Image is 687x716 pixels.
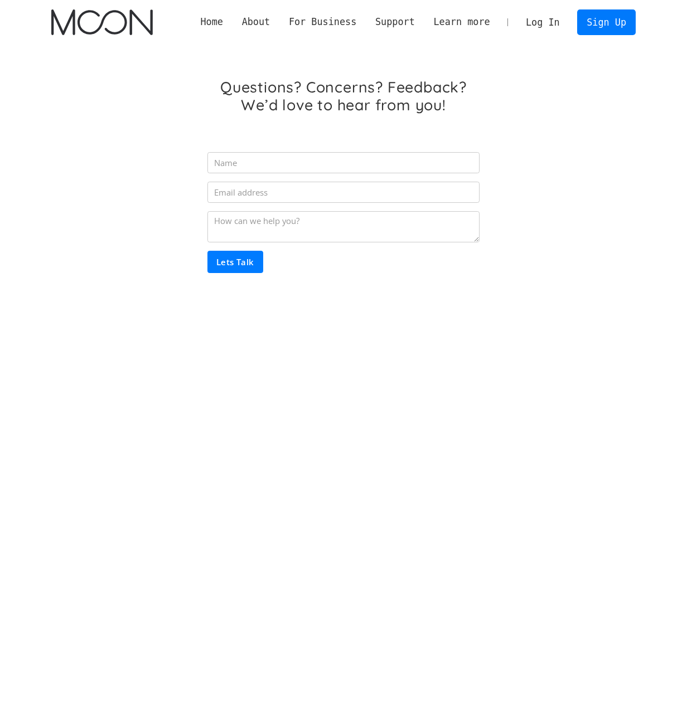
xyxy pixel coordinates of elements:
[242,15,270,29] div: About
[433,15,490,29] div: Learn more
[207,182,480,203] input: Email address
[207,251,263,273] input: Lets Talk
[51,9,152,35] img: Moon Logo
[207,78,480,114] h1: Questions? Concerns? Feedback? We’d love to hear from you!
[289,15,356,29] div: For Business
[375,15,415,29] div: Support
[577,9,635,35] a: Sign Up
[207,152,480,173] input: Name
[191,15,233,29] a: Home
[516,10,569,35] a: Log In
